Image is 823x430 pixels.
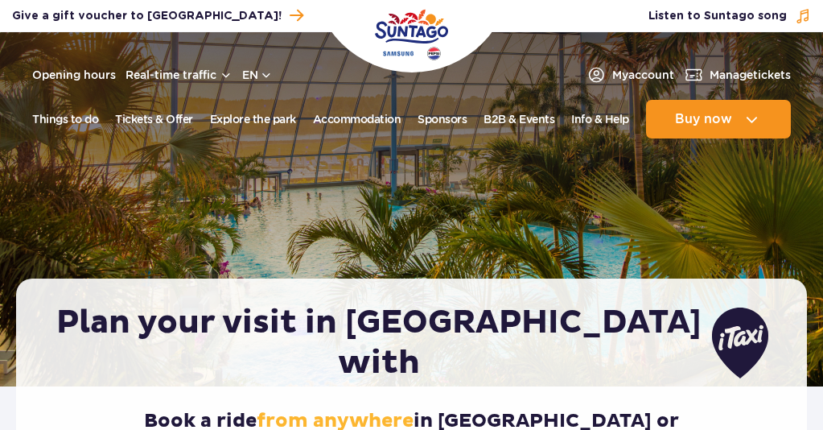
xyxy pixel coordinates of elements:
a: Managetickets [684,65,791,85]
button: Buy now [646,100,791,139]
span: My account [612,67,674,83]
a: Accommodation [313,100,401,139]
a: Give a gift voucher to [GEOGRAPHIC_DATA]! [12,5,303,27]
a: B2B & Events [484,100,554,139]
span: Give a gift voucher to [GEOGRAPHIC_DATA]! [12,8,282,24]
button: Real-time traffic [126,68,232,81]
a: Tickets & Offer [115,100,193,139]
a: Info & Help [571,100,629,139]
button: en [242,67,273,83]
a: Opening hours [32,67,116,83]
a: Myaccount [586,65,674,85]
span: Plan your visit in [GEOGRAPHIC_DATA] with [55,303,702,383]
a: Things to do [32,100,98,139]
button: Listen to Suntago song [648,8,811,24]
a: Explore the park [210,100,296,139]
span: Buy now [675,112,732,126]
span: Listen to Suntago song [648,8,787,24]
a: Sponsors [418,100,467,139]
span: Manage tickets [710,67,791,83]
